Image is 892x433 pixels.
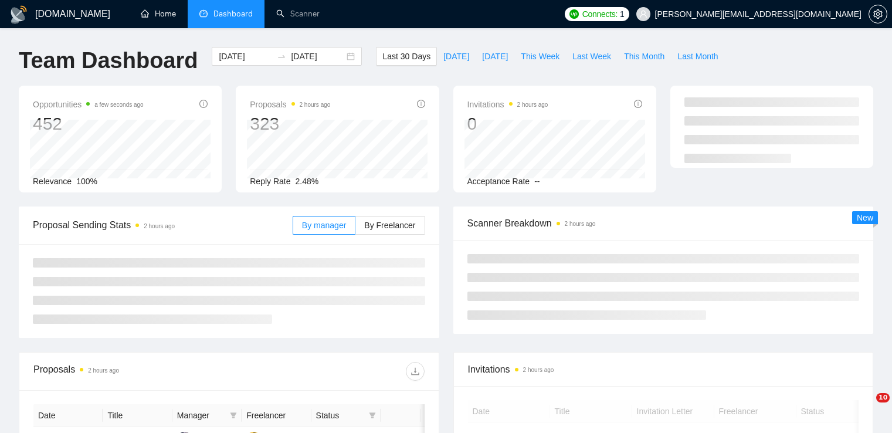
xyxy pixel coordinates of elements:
span: By Freelancer [364,221,415,230]
button: [DATE] [476,47,514,66]
span: Connects: [582,8,618,21]
span: -- [534,177,540,186]
th: Date [33,404,103,427]
button: download [406,362,425,381]
button: Last Week [566,47,618,66]
img: upwork-logo.png [569,9,579,19]
button: setting [869,5,887,23]
span: This Week [521,50,559,63]
span: info-circle [199,100,208,108]
button: This Month [618,47,671,66]
span: filter [367,407,378,424]
span: 2.48% [296,177,319,186]
span: Manager [177,409,225,422]
time: 2 hours ago [565,221,596,227]
img: logo [9,5,28,24]
span: 100% [76,177,97,186]
input: Start date [219,50,272,63]
span: Invitations [467,97,548,111]
span: Acceptance Rate [467,177,530,186]
th: Title [103,404,172,427]
span: download [406,367,424,376]
input: End date [291,50,344,63]
span: Opportunities [33,97,144,111]
span: Last Month [677,50,718,63]
span: to [277,52,286,61]
span: Status [316,409,364,422]
time: 2 hours ago [144,223,175,229]
span: 10 [876,393,890,402]
span: Proposal Sending Stats [33,218,293,232]
button: Last Month [671,47,724,66]
span: setting [869,9,887,19]
span: filter [228,407,239,424]
div: 0 [467,113,548,135]
span: 1 [620,8,625,21]
span: This Month [624,50,664,63]
span: Scanner Breakdown [467,216,860,231]
th: Freelancer [242,404,311,427]
span: [DATE] [443,50,469,63]
span: info-circle [634,100,642,108]
button: Last 30 Days [376,47,437,66]
span: [DATE] [482,50,508,63]
button: [DATE] [437,47,476,66]
div: 323 [250,113,330,135]
span: By manager [302,221,346,230]
div: Proposals [33,362,229,381]
time: a few seconds ago [94,102,143,108]
span: info-circle [417,100,425,108]
span: filter [369,412,376,419]
time: 2 hours ago [88,367,119,374]
span: Invitations [468,362,859,377]
th: Manager [172,404,242,427]
span: dashboard [199,9,208,18]
span: filter [230,412,237,419]
a: homeHome [141,9,176,19]
span: Relevance [33,177,72,186]
span: Last Week [572,50,611,63]
span: user [639,10,647,18]
time: 2 hours ago [523,367,554,373]
h1: Team Dashboard [19,47,198,75]
time: 2 hours ago [300,102,331,108]
iframe: Intercom live chat [852,393,880,421]
span: Proposals [250,97,330,111]
span: Dashboard [213,9,253,19]
span: swap-right [277,52,286,61]
span: Last 30 Days [382,50,430,63]
time: 2 hours ago [517,102,548,108]
span: Reply Rate [250,177,290,186]
a: setting [869,9,887,19]
a: searchScanner [276,9,320,19]
span: New [857,213,873,222]
div: 452 [33,113,144,135]
button: This Week [514,47,566,66]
